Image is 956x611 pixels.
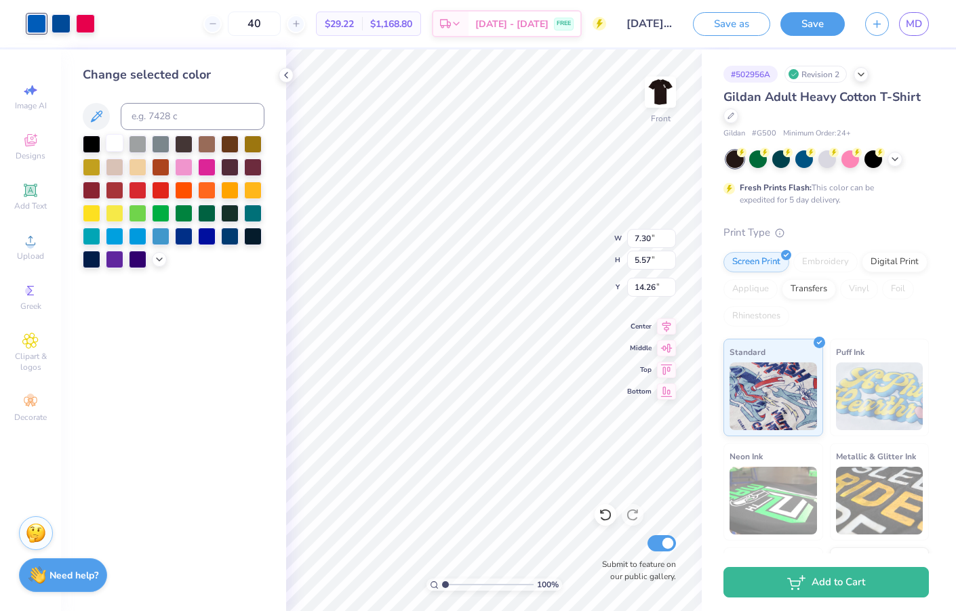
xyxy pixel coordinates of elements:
button: Add to Cart [723,567,929,597]
span: Standard [730,345,765,359]
strong: Need help? [49,569,98,582]
span: Image AI [15,100,47,111]
span: Designs [16,150,45,161]
span: Upload [17,251,44,261]
img: Metallic & Glitter Ink [836,467,923,534]
span: Bottom [627,387,652,396]
img: Puff Ink [836,362,923,430]
input: e.g. 7428 c [121,103,264,130]
span: Gildan [723,128,745,140]
div: Front [651,112,671,125]
input: Untitled Design [616,10,683,37]
div: Vinyl [840,279,878,299]
div: Foil [882,279,914,299]
span: Greek [20,301,41,312]
span: Center [627,322,652,331]
span: Minimum Order: 24 + [783,128,851,140]
label: Submit to feature on our public gallery. [595,558,676,583]
span: Decorate [14,412,47,423]
span: Top [627,365,652,375]
button: Save [780,12,845,36]
div: Applique [723,279,778,299]
strong: Fresh Prints Flash: [740,182,812,193]
div: Print Type [723,225,929,240]
span: FREE [557,19,571,28]
span: # G500 [752,128,776,140]
span: Middle [627,343,652,353]
span: Metallic & Glitter Ink [836,449,916,463]
span: Add Text [14,201,47,211]
div: Change selected color [83,66,264,84]
button: Save as [693,12,770,36]
span: 100 % [537,578,559,591]
span: $29.22 [325,17,354,31]
div: Digital Print [862,252,928,272]
div: Rhinestones [723,306,789,326]
span: Puff Ink [836,345,864,359]
span: Neon Ink [730,449,763,463]
input: – – [228,12,281,36]
span: Gildan Adult Heavy Cotton T-Shirt [723,89,921,105]
span: [DATE] - [DATE] [475,17,549,31]
div: This color can be expedited for 5 day delivery. [740,182,907,206]
div: # 502956A [723,66,778,83]
div: Embroidery [793,252,858,272]
span: MD [906,16,922,32]
div: Screen Print [723,252,789,272]
span: Clipart & logos [7,351,54,373]
div: Revision 2 [784,66,847,83]
div: Transfers [782,279,836,299]
img: Standard [730,362,817,430]
a: MD [899,12,929,36]
img: Neon Ink [730,467,817,534]
img: Front [647,79,674,106]
span: $1,168.80 [370,17,412,31]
